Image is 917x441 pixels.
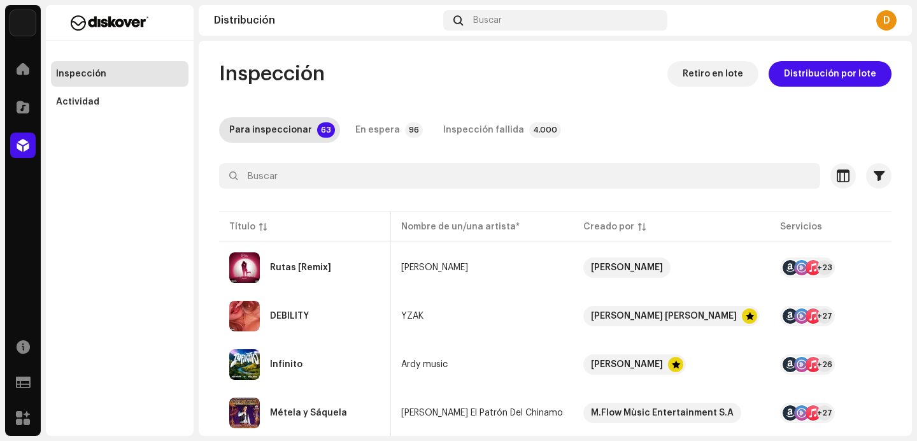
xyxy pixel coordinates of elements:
div: Actividad [56,97,99,107]
span: Buscar [473,15,502,25]
div: M.Flow Mùsic Entertainment S.A [591,403,734,423]
span: José Isaac Fernández Badilla [583,306,760,326]
div: DEBILITY [270,312,309,321]
span: YZAK [401,312,563,321]
div: Infinito [270,360,302,369]
div: +27 [817,405,832,421]
img: d849421f-1741-4131-92a7-68dda9a0d677 [229,301,260,331]
div: +26 [817,357,832,372]
button: Retiro en lote [667,61,758,87]
span: Brian Rosee [401,263,563,272]
span: Retiro en lote [683,61,743,87]
div: Distribución [214,15,438,25]
span: Brian Rosee [583,257,760,278]
div: Título [229,220,255,233]
div: Ardy music [401,360,448,369]
div: Inspección fallida [443,117,524,143]
input: Buscar [219,163,820,189]
span: Ruben [583,354,760,375]
div: [PERSON_NAME] [PERSON_NAME] [591,306,737,326]
span: Héctor Aníbal El Patrón Del Chinamo [401,408,563,417]
div: +23 [817,260,832,275]
div: D [876,10,897,31]
span: Distribución por lote [784,61,876,87]
div: Para inspeccionar [229,117,312,143]
div: Rutas [Remix] [270,263,331,272]
div: Métela y Sáquela [270,408,347,417]
span: M.Flow Mùsic Entertainment S.A [583,403,760,423]
div: Inspección [56,69,106,79]
span: Ardy music [401,360,563,369]
div: [PERSON_NAME] [401,263,468,272]
div: YZAK [401,312,423,321]
button: Distribución por lote [769,61,892,87]
img: e5edbf0c-681a-4586-9ac8-20291559b023 [229,398,260,428]
re-m-nav-item: Inspección [51,61,188,87]
div: [PERSON_NAME] [591,354,663,375]
img: 2b51eb9b-b783-431f-a332-8766ec85df2f [229,252,260,283]
img: 2499fdce-12ff-4af5-96f3-d691bf745d4c [229,349,260,380]
img: 297a105e-aa6c-4183-9ff4-27133c00f2e2 [10,10,36,36]
div: [PERSON_NAME] El Patrón Del Chinamo [401,408,563,417]
re-m-nav-item: Actividad [51,89,188,115]
div: +27 [817,308,832,324]
span: Inspección [219,61,325,87]
p-badge: 4.000 [529,122,561,138]
p-badge: 96 [405,122,423,138]
div: Creado por [583,220,634,233]
div: En espera [355,117,400,143]
p-badge: 63 [317,122,335,138]
div: [PERSON_NAME] [591,257,663,278]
